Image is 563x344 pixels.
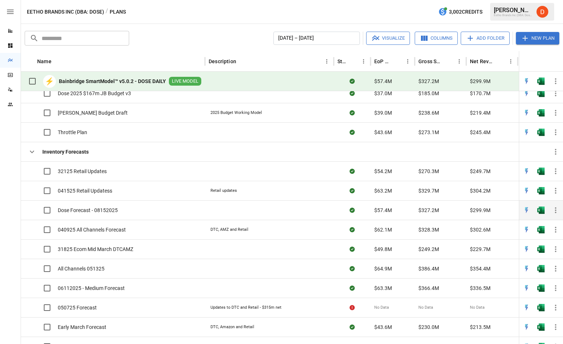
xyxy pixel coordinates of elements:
[350,78,355,85] div: Sync complete
[470,305,485,311] span: No Data
[374,78,392,85] span: $57.4M
[537,168,545,175] div: Open in Excel
[210,188,237,194] div: Retail updates
[470,78,491,85] span: $299.9M
[374,168,392,175] span: $54.2M
[374,265,392,272] span: $64.9M
[537,78,545,85] div: Open in Excel
[523,207,530,214] div: Open in Quick Edit
[523,226,530,233] img: quick-edit-flash.b8aec18c.svg
[210,110,262,116] div: 2025 Budget Working Model
[537,265,545,272] img: excel-icon.76473adf.svg
[537,323,545,331] div: Open in Excel
[523,265,530,272] img: quick-edit-flash.b8aec18c.svg
[523,187,530,194] img: quick-edit-flash.b8aec18c.svg
[350,323,355,331] div: Sync complete
[537,246,545,253] div: Open in Excel
[58,304,97,311] span: 050725 Forecast
[350,129,355,136] div: Sync complete
[537,304,545,311] div: Open in Excel
[506,56,516,67] button: Net Revenue column menu
[470,90,491,97] span: $170.7M
[537,323,545,331] img: excel-icon.76473adf.svg
[374,207,392,214] span: $57.4M
[537,265,545,272] div: Open in Excel
[444,56,454,67] button: Sort
[523,168,530,175] div: Open in Quick Edit
[106,7,108,17] div: /
[58,109,128,117] span: [PERSON_NAME] Budget Draft
[454,56,464,67] button: Gross Sales column menu
[523,284,530,292] img: quick-edit-flash.b8aec18c.svg
[470,168,491,175] span: $249.7M
[537,207,545,214] img: excel-icon.76473adf.svg
[537,226,545,233] div: Open in Excel
[470,207,491,214] span: $299.9M
[350,265,355,272] div: Sync complete
[58,323,106,331] span: Early March Forecast
[537,284,545,292] div: Open in Excel
[553,56,563,67] button: Sort
[358,56,369,67] button: Status column menu
[374,226,392,233] span: $62.1M
[537,129,545,136] div: Open in Excel
[537,207,545,214] div: Open in Excel
[523,90,530,97] div: Open in Quick Edit
[418,305,433,311] span: No Data
[58,284,125,292] span: 06112025 - Medium Forecast
[537,6,548,18] div: Daley Meistrell
[374,109,392,117] span: $39.0M
[537,90,545,97] div: Open in Excel
[273,32,360,45] button: [DATE] – [DATE]
[418,78,439,85] span: $327.2M
[523,284,530,292] div: Open in Quick Edit
[523,304,530,311] div: Open in Quick Edit
[43,75,56,88] div: ⚡
[27,7,104,17] button: Eetho Brands Inc (DBA: Dose)
[209,58,236,64] div: Description
[58,90,131,97] span: Dose 2025 $167m JB Budget v3
[494,14,532,17] div: Eetho Brands Inc (DBA: Dose)
[418,323,439,331] span: $230.0M
[537,109,545,117] div: Open in Excel
[532,1,553,22] button: Daley Meistrell
[37,58,52,64] div: Name
[418,90,439,97] span: $185.0M
[537,90,545,97] img: excel-icon.76473adf.svg
[470,246,491,253] span: $229.7M
[374,187,392,194] span: $63.2M
[392,56,403,67] button: Sort
[470,129,491,136] span: $245.4M
[495,56,506,67] button: Sort
[537,226,545,233] img: excel-icon.76473adf.svg
[59,78,166,85] b: Bainbridge SmartModel™ v5.0.2 - DOSE DAILY
[58,226,126,233] span: 040925 All Channels Forecast
[374,129,392,136] span: $43.6M
[537,109,545,117] img: excel-icon.76473adf.svg
[350,226,355,233] div: Sync complete
[523,187,530,194] div: Open in Quick Edit
[58,265,105,272] span: All Channels 051325
[523,129,530,136] div: Open in Quick Edit
[537,129,545,136] img: excel-icon.76473adf.svg
[350,246,355,253] div: Sync complete
[210,324,254,330] div: DTC, Amazon and Retail
[169,78,201,85] span: LIVE MODEL
[523,78,530,85] div: Open in Quick Edit
[537,168,545,175] img: excel-icon.76473adf.svg
[523,246,530,253] img: quick-edit-flash.b8aec18c.svg
[337,58,347,64] div: Status
[58,187,112,194] span: 041525 Retail Updatess
[374,305,389,311] span: No Data
[523,109,530,117] img: quick-edit-flash.b8aec18c.svg
[537,304,545,311] img: excel-icon.76473adf.svg
[523,168,530,175] img: quick-edit-flash.b8aec18c.svg
[523,323,530,331] div: Open in Quick Edit
[470,58,495,64] div: Net Revenue
[418,58,443,64] div: Gross Sales
[374,90,392,97] span: $37.0M
[52,56,63,67] button: Sort
[418,284,439,292] span: $366.4M
[470,226,491,233] span: $302.6M
[418,246,439,253] span: $249.2M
